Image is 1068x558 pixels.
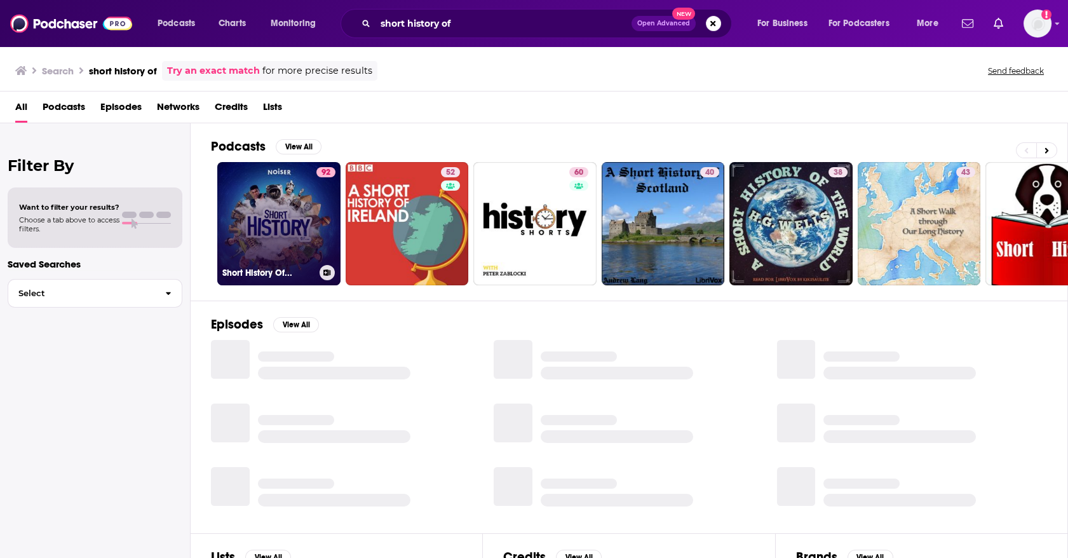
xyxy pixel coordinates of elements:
h2: Filter By [8,156,182,175]
button: Send feedback [984,65,1048,76]
a: 60 [569,167,588,177]
span: Open Advanced [637,20,690,27]
img: User Profile [1024,10,1051,37]
a: 38 [729,162,853,285]
a: Show notifications dropdown [957,13,978,34]
a: Show notifications dropdown [989,13,1008,34]
button: Open AdvancedNew [632,16,696,31]
span: For Business [757,15,808,32]
span: 52 [446,167,455,179]
span: 43 [961,167,970,179]
span: Want to filter your results? [19,203,119,212]
a: Networks [157,97,199,123]
span: More [917,15,938,32]
button: open menu [748,13,823,34]
input: Search podcasts, credits, & more... [375,13,632,34]
p: Saved Searches [8,258,182,270]
button: Select [8,279,182,308]
span: Logged in as podimatt [1024,10,1051,37]
span: New [672,8,695,20]
h3: Short History Of... [222,268,314,278]
a: 92Short History Of... [217,162,341,285]
a: Try an exact match [167,64,260,78]
span: Podcasts [158,15,195,32]
a: PodcastsView All [211,139,321,154]
a: Episodes [100,97,142,123]
span: for more precise results [262,64,372,78]
a: 43 [956,167,975,177]
img: Podchaser - Follow, Share and Rate Podcasts [10,11,132,36]
a: All [15,97,27,123]
a: Credits [215,97,248,123]
a: 92 [316,167,335,177]
a: Charts [210,13,253,34]
button: View All [273,317,319,332]
span: For Podcasters [828,15,889,32]
a: 40 [700,167,719,177]
button: open menu [262,13,332,34]
span: 60 [574,167,583,179]
button: Show profile menu [1024,10,1051,37]
h3: short history of [89,65,157,77]
a: 43 [858,162,981,285]
a: EpisodesView All [211,316,319,332]
span: 38 [834,167,842,179]
a: 60 [473,162,597,285]
span: 40 [705,167,714,179]
a: 52 [346,162,469,285]
span: Select [8,289,155,297]
a: Podcasts [43,97,85,123]
span: Choose a tab above to access filters. [19,215,119,233]
button: open menu [908,13,954,34]
h2: Episodes [211,316,263,332]
button: View All [276,139,321,154]
span: Monitoring [271,15,316,32]
span: Charts [219,15,246,32]
a: 52 [441,167,460,177]
a: 40 [602,162,725,285]
h2: Podcasts [211,139,266,154]
button: open menu [149,13,212,34]
span: 92 [321,167,330,179]
div: Search podcasts, credits, & more... [353,9,744,38]
button: open menu [820,13,908,34]
h3: Search [42,65,74,77]
svg: Add a profile image [1041,10,1051,20]
a: 38 [828,167,848,177]
a: Lists [263,97,282,123]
